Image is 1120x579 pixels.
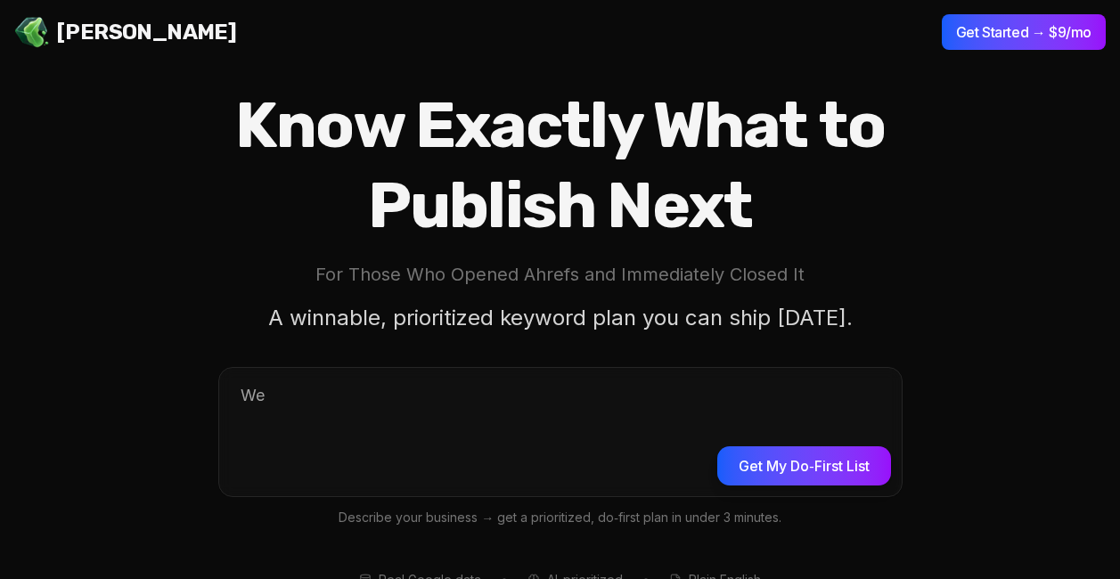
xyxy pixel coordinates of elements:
[57,18,236,46] span: [PERSON_NAME]
[14,14,50,50] img: Jello SEO Logo
[218,508,903,528] p: Describe your business → get a prioritized, do‑first plan in under 3 minutes.
[717,446,890,485] button: Get My Do‑First List
[161,86,960,246] h1: Know Exactly What to Publish Next
[161,260,960,289] p: For Those Who Opened Ahrefs and Immediately Closed It
[258,297,863,338] p: A winnable, prioritized keyword plan you can ship [DATE].
[942,14,1106,50] button: Get Started → $9/mo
